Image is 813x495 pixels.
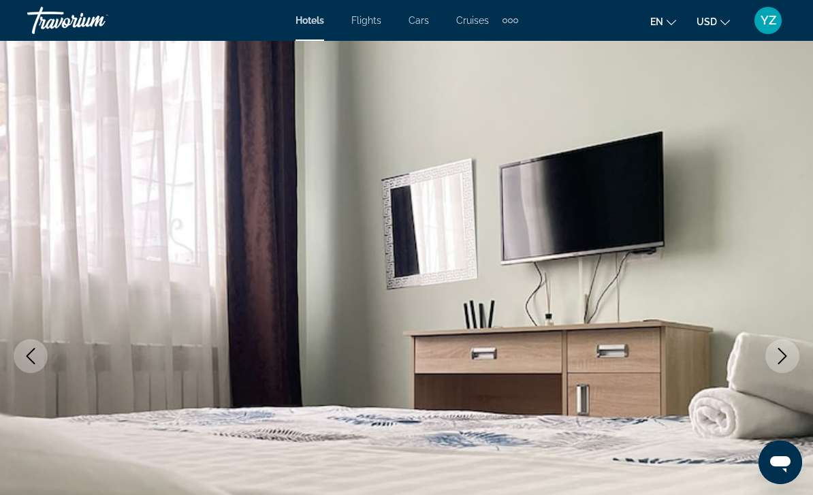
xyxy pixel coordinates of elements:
[351,15,381,26] a: Flights
[697,16,717,27] span: USD
[650,16,663,27] span: en
[14,339,48,373] button: Previous image
[697,12,730,31] button: Change currency
[759,441,802,484] iframe: Кнопка запуска окна обмена сообщениями
[296,15,324,26] a: Hotels
[503,10,518,31] button: Extra navigation items
[27,3,163,38] a: Travorium
[409,15,429,26] a: Cars
[765,339,799,373] button: Next image
[750,6,786,35] button: User Menu
[650,12,676,31] button: Change language
[456,15,489,26] a: Cruises
[761,14,776,27] span: YZ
